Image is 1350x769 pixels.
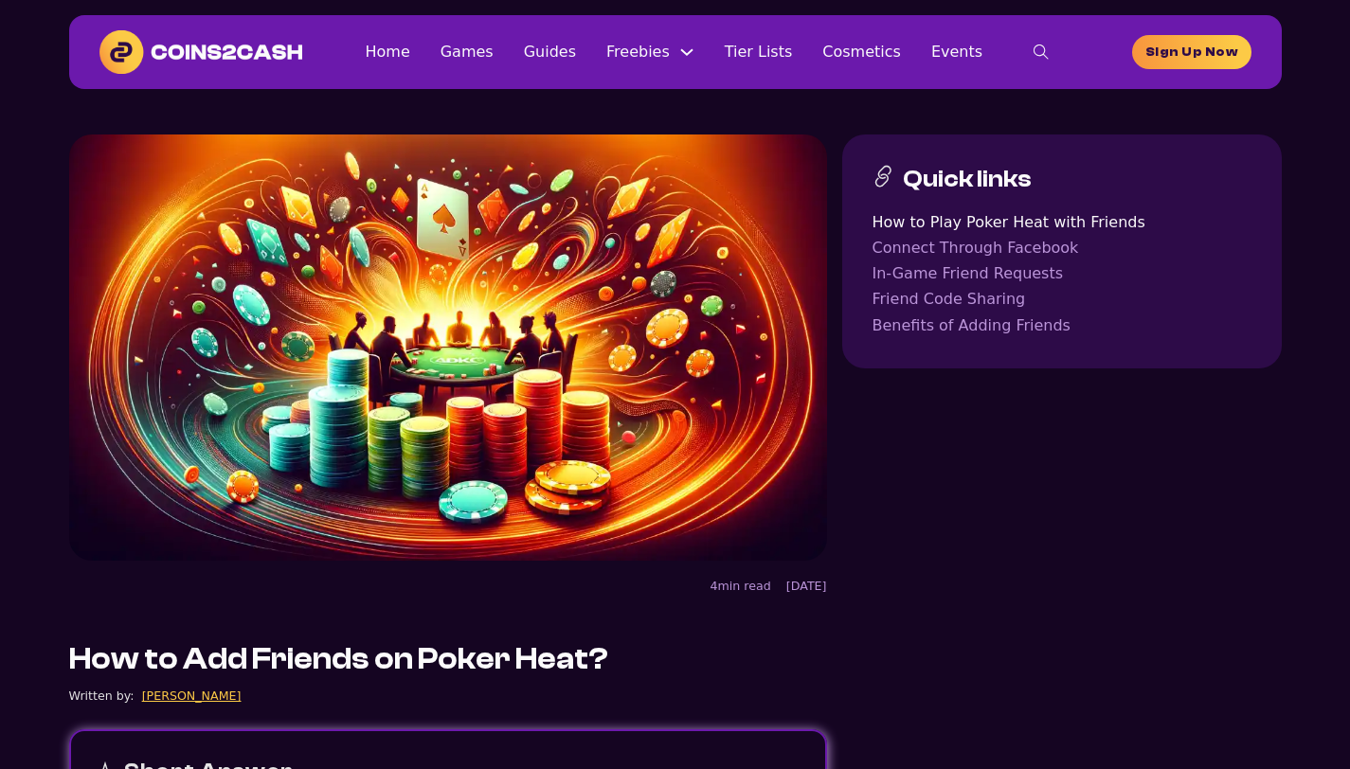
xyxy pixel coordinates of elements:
[931,39,982,64] a: Events
[69,686,135,706] div: Written by:
[873,209,1251,235] a: How to Play Poker Heat with Friends
[873,286,1251,312] a: Friend Code Sharing
[1013,33,1070,71] button: toggle search
[606,39,670,64] a: Freebies
[441,39,494,64] a: Games
[69,134,827,561] img: Poker Heat mobile game playing with friends
[873,235,1251,260] a: Connect Through Facebook
[725,39,793,64] a: Tier Lists
[873,313,1251,338] a: Benefits of Adding Friends
[142,686,242,706] a: [PERSON_NAME]
[524,39,576,64] a: Guides
[69,641,608,678] h1: How to Add Friends on Poker Heat?
[903,165,1032,194] h3: Quick links
[873,209,1251,338] nav: Table of contents
[873,260,1251,286] a: In-Game Friend Requests
[679,45,694,60] button: Freebies Sub menu
[1132,35,1251,69] a: homepage
[822,39,901,64] a: Cosmetics
[99,30,303,74] img: Coins2Cash Logo
[786,576,827,596] div: [DATE]
[365,39,409,64] a: Home
[711,576,771,596] div: 4min read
